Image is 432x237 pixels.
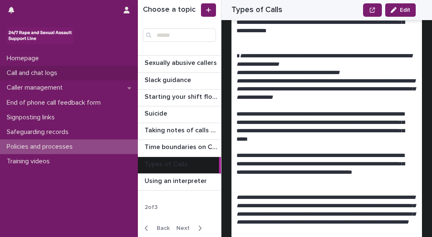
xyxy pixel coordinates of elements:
p: 2 of 3 [138,197,164,218]
p: Time boundaries on Calls and Chats [145,142,219,151]
input: Search [143,28,216,42]
h2: Types of Calls [231,5,282,15]
p: Homepage [3,54,46,62]
span: Next [176,225,195,231]
h1: Choose a topic [143,5,199,15]
p: Starting your shift flowchart [145,91,219,101]
button: Edit [385,3,416,17]
a: Using an interpreterUsing an interpreter [138,174,221,191]
p: Sexually abusive callers [145,57,219,67]
p: Using an interpreter [145,175,208,185]
p: Caller management [3,84,69,92]
button: Next [173,224,208,232]
a: Time boundaries on Calls and ChatsTime boundaries on Calls and Chats [138,140,221,157]
p: Suicide [145,108,169,118]
p: Types of Calls [145,159,190,168]
p: Training videos [3,157,56,165]
a: Types of CallsTypes of Calls [138,157,221,174]
a: Slack guidanceSlack guidance [138,73,221,90]
p: Signposting links [3,113,61,121]
a: Taking notes of calls and chatsTaking notes of calls and chats [138,123,221,140]
a: Starting your shift flowchartStarting your shift flowchart [138,90,221,106]
a: SuicideSuicide [138,106,221,123]
p: Call and chat logs [3,69,64,77]
p: Taking notes of calls and chats [145,125,219,134]
p: Policies and processes [3,143,79,151]
img: rhQMoQhaT3yELyF149Cw [7,27,74,44]
a: Sexually abusive callersSexually abusive callers [138,56,221,72]
span: Edit [400,7,410,13]
p: Safeguarding records [3,128,75,136]
span: Back [152,225,170,231]
p: End of phone call feedback form [3,99,107,107]
p: Slack guidance [145,75,193,84]
button: Back [138,224,173,232]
